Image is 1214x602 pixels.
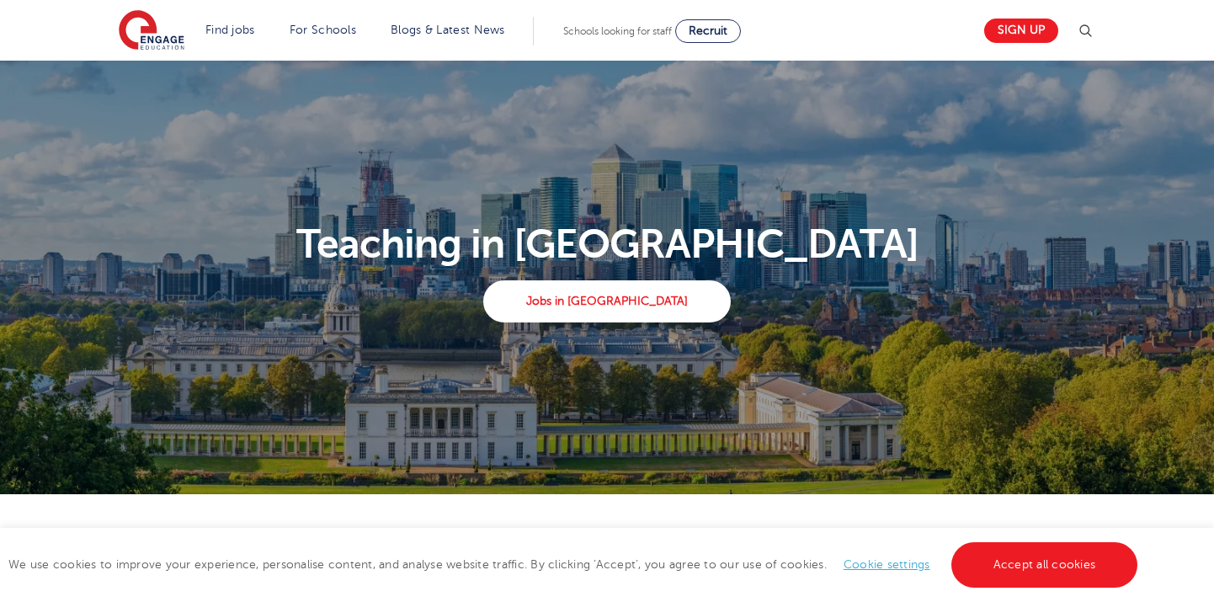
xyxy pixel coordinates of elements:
a: Jobs in [GEOGRAPHIC_DATA] [483,280,730,322]
a: Find jobs [205,24,255,36]
a: Blogs & Latest News [391,24,505,36]
a: Cookie settings [844,558,930,571]
p: Teaching in [GEOGRAPHIC_DATA] [109,224,1105,264]
a: Accept all cookies [951,542,1138,588]
span: Schools looking for staff [563,25,672,37]
a: Sign up [984,19,1058,43]
span: Recruit [689,24,727,37]
img: Engage Education [119,10,184,52]
a: For Schools [290,24,356,36]
a: Recruit [675,19,741,43]
span: We use cookies to improve your experience, personalise content, and analyse website traffic. By c... [8,558,1142,571]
